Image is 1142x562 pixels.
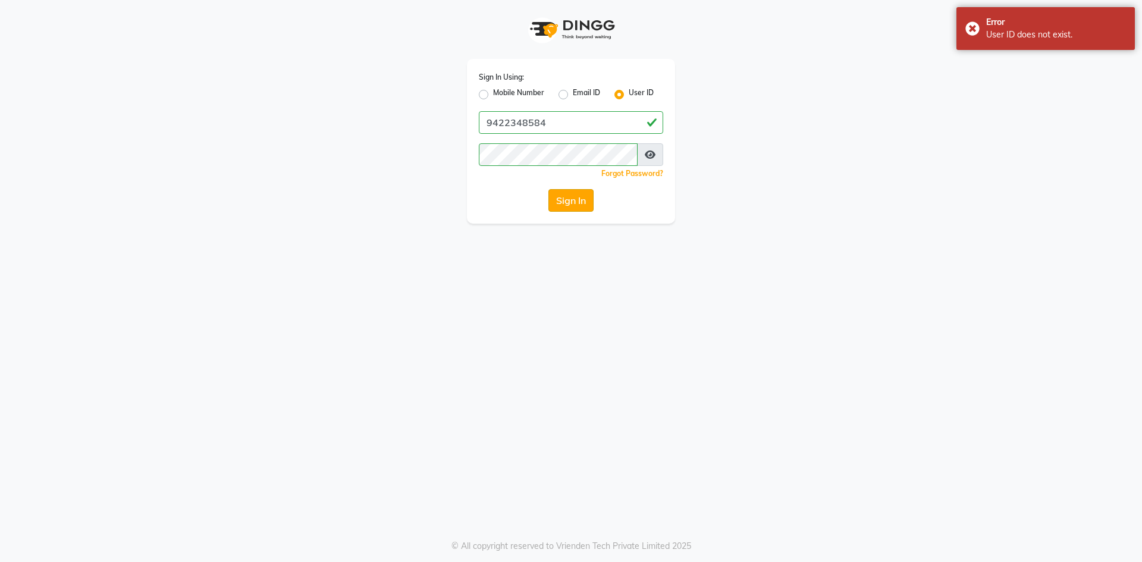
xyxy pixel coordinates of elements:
img: logo1.svg [523,12,619,47]
label: Sign In Using: [479,72,524,83]
a: Forgot Password? [601,169,663,178]
button: Sign In [548,189,594,212]
input: Username [479,111,663,134]
div: User ID does not exist. [986,29,1126,41]
label: Email ID [573,87,600,102]
label: Mobile Number [493,87,544,102]
input: Username [479,143,638,166]
label: User ID [629,87,654,102]
div: Error [986,16,1126,29]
